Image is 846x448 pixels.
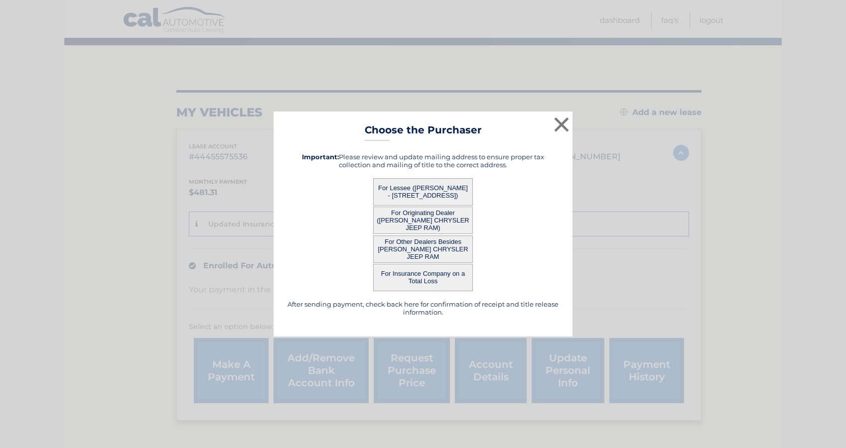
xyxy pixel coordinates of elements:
strong: Important: [302,153,339,161]
button: For Lessee ([PERSON_NAME] - [STREET_ADDRESS]) [373,178,473,206]
button: × [552,114,571,134]
h3: Choose the Purchaser [365,124,482,141]
button: For Insurance Company on a Total Loss [373,264,473,291]
h5: After sending payment, check back here for confirmation of receipt and title release information. [286,300,560,316]
button: For Originating Dealer ([PERSON_NAME] CHRYSLER JEEP RAM) [373,207,473,234]
button: For Other Dealers Besides [PERSON_NAME] CHRYSLER JEEP RAM [373,235,473,263]
h5: Please review and update mailing address to ensure proper tax collection and mailing of title to ... [286,153,560,169]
